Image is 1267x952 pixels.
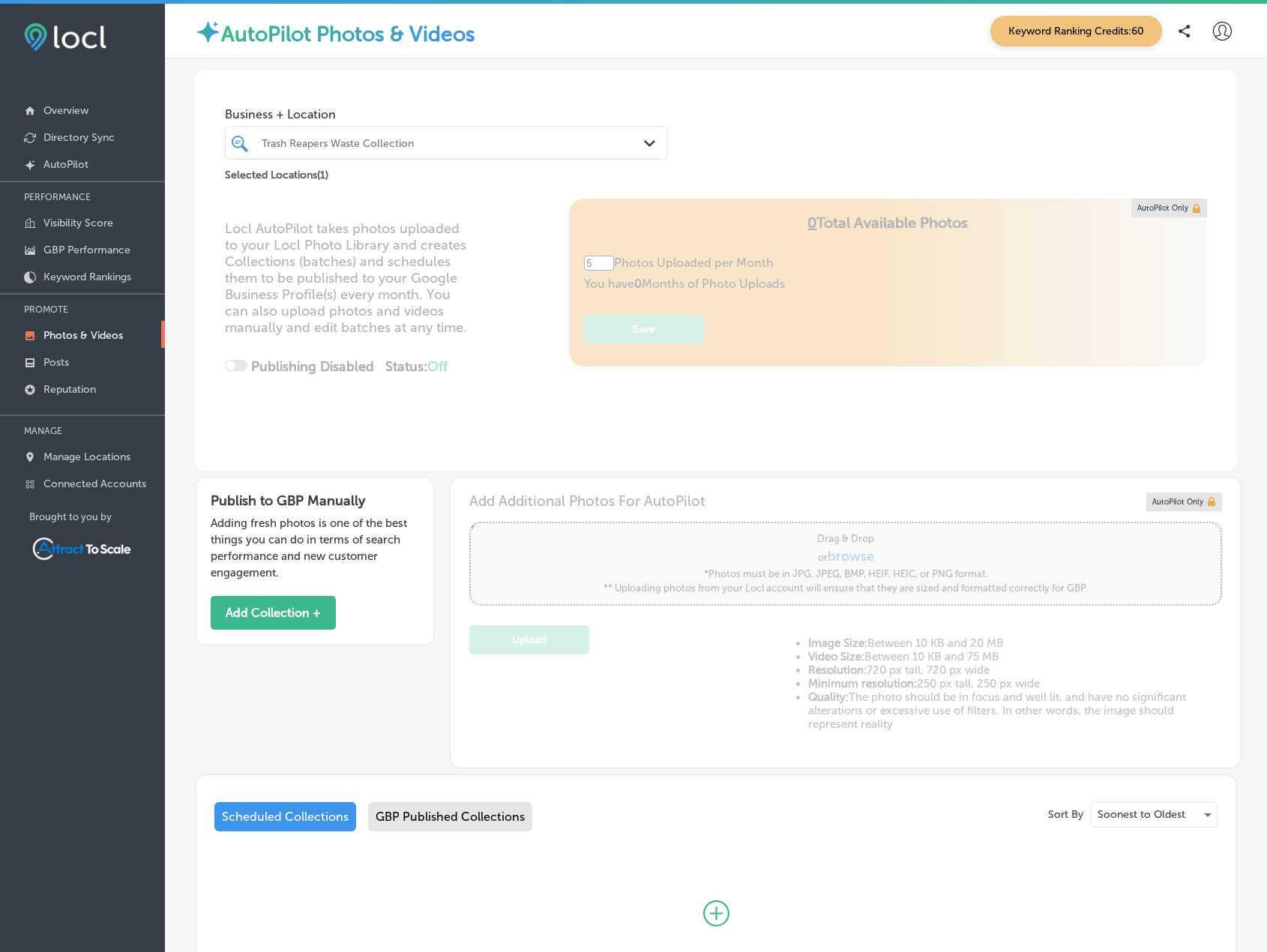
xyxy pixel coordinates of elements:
p: Visibility Score [43,217,113,229]
p: Brought to you by [29,511,165,522]
span: Business + Location [225,107,667,121]
h3: Publish to GBP Manually [211,492,419,509]
label: AutoPilot Photos & Videos [221,22,475,46]
p: Adding fresh photos is one of the best things you can do in terms of search performance and new c... [211,515,419,581]
p: Connected Accounts [43,477,146,490]
p: Overview [43,104,88,117]
p: Sort By [1048,808,1083,821]
p: AutoPilot [43,158,88,171]
p: Selected Locations ( 1 ) [225,163,328,181]
p: Photos & Videos [43,329,123,342]
div: Scheduled Collections [214,802,356,831]
button: Add Collection + [211,596,336,630]
p: GBP Performance [43,244,130,256]
p: Manage Locations [43,451,130,463]
p: Directory Sync [43,131,115,144]
div: Soonest to Oldest [1092,803,1217,827]
p: Soonest to Oldest [1098,807,1185,822]
p: Posts [43,356,69,369]
div: GBP Published Collections [368,802,532,831]
img: fda3e92497d09a02dc62c9cd864e3231.png [24,23,106,51]
div: Trash Reapers Waste Collection [262,136,645,149]
img: Attract To Scale [29,534,134,563]
p: Keyword Rankings [43,271,131,283]
span: Keyword Ranking Credits: 60 [990,16,1162,46]
img: autopilot-icon [195,19,221,45]
p: Reputation [43,383,96,396]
